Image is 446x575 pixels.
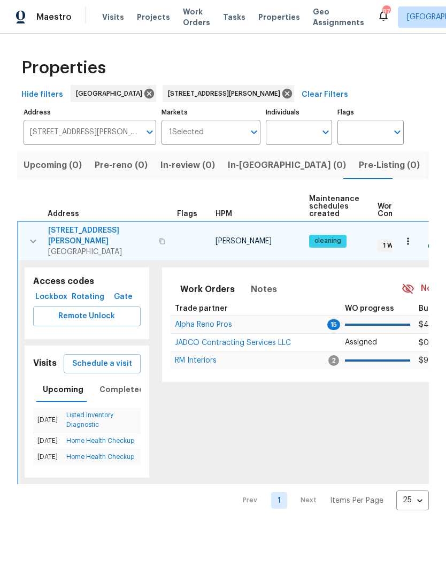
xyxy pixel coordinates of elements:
span: Trade partner [175,305,228,312]
span: [GEOGRAPHIC_DATA] [48,247,152,257]
td: [DATE] [33,449,62,465]
button: Hide filters [17,85,67,105]
span: Visits [102,12,124,22]
button: Open [318,125,333,140]
span: Clear Filters [302,88,348,102]
span: Remote Unlock [42,310,132,323]
button: Open [247,125,262,140]
span: Tasks [223,13,245,21]
a: Goto page 1 [271,492,287,509]
div: [STREET_ADDRESS][PERSON_NAME] [163,85,294,102]
button: Open [142,125,157,140]
div: 87 [382,6,390,17]
a: Alpha Reno Pros [175,321,232,328]
span: In-[GEOGRAPHIC_DATA] (0) [228,158,346,173]
span: Upcoming [43,383,83,396]
a: Home Health Checkup [66,438,134,444]
h5: Access codes [33,276,141,287]
span: 1 Selected [169,128,204,137]
span: [STREET_ADDRESS][PERSON_NAME] [168,88,284,99]
span: Properties [21,63,106,73]
span: Work Orders [183,6,210,28]
p: Assigned [345,337,410,348]
button: Gate [106,287,141,307]
span: 1 WIP [379,241,403,250]
span: [GEOGRAPHIC_DATA] [76,88,147,99]
p: Items Per Page [330,495,383,506]
span: Properties [258,12,300,22]
button: Open [390,125,405,140]
span: WO progress [345,305,394,312]
span: Maintenance schedules created [309,195,359,218]
span: [PERSON_NAME] [216,237,272,245]
span: Geo Assignments [313,6,364,28]
nav: Pagination Navigation [233,490,429,510]
a: Home Health Checkup [66,454,134,460]
h5: Visits [33,358,57,369]
span: Hide filters [21,88,63,102]
button: Lockbox [33,287,70,307]
span: Lockbox [37,290,65,304]
span: Upcoming (0) [24,158,82,173]
span: Gate [111,290,136,304]
span: Work Orders [180,282,235,297]
a: Listed Inventory Diagnostic [66,412,113,427]
label: Address [24,109,156,116]
td: [DATE] [33,433,62,449]
span: Flags [177,210,197,218]
span: Rotating [74,290,102,304]
span: Work Order Completion [378,203,445,218]
label: Flags [337,109,404,116]
button: Clear Filters [297,85,352,105]
span: 2 [328,355,339,366]
button: Rotating [70,287,106,307]
span: 15 [327,319,340,330]
span: HPM [216,210,232,218]
span: [STREET_ADDRESS][PERSON_NAME] [48,225,152,247]
span: Pre-reno (0) [95,158,148,173]
a: JADCO Contracting Services LLC [175,340,291,346]
span: Schedule a visit [72,357,132,371]
label: Individuals [266,109,332,116]
label: Markets [162,109,261,116]
button: Remote Unlock [33,306,141,326]
span: Pre-Listing (0) [359,158,420,173]
span: Projects [137,12,170,22]
span: Notes [251,282,277,297]
span: In-review (0) [160,158,215,173]
div: 25 [396,486,429,514]
span: Maestro [36,12,72,22]
span: $0.00 [419,339,440,347]
span: Budget [419,305,446,312]
div: [GEOGRAPHIC_DATA] [71,85,156,102]
span: Address [48,210,79,218]
td: [DATE] [33,408,62,433]
span: Completed [99,383,144,396]
button: Schedule a visit [64,354,141,374]
span: cleaning [310,236,345,246]
a: RM Interiors [175,357,217,364]
span: JADCO Contracting Services LLC [175,339,291,347]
